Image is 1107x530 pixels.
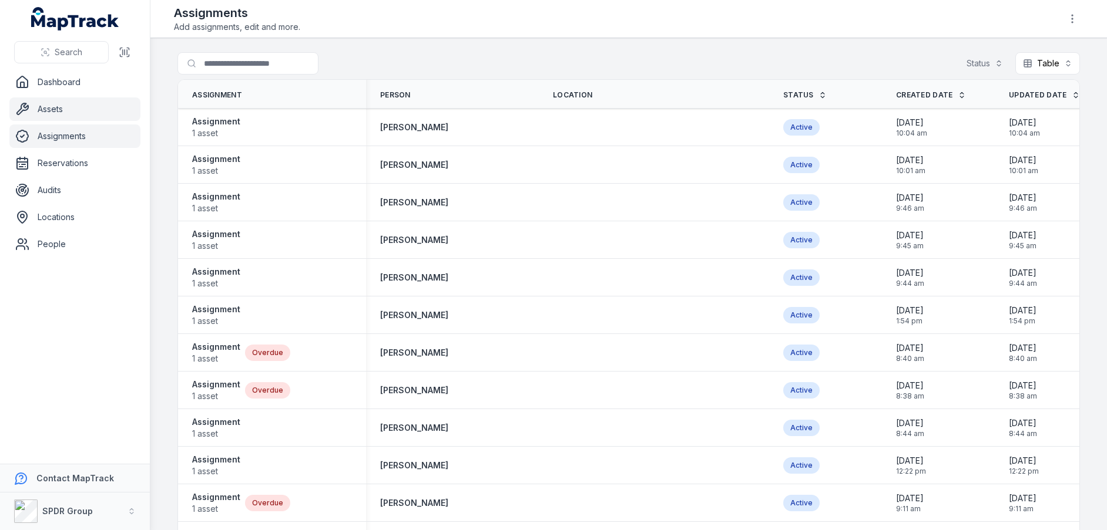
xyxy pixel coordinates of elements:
[380,90,411,100] span: Person
[192,153,240,165] strong: Assignment
[783,382,820,399] div: Active
[9,70,140,94] a: Dashboard
[192,266,240,278] strong: Assignment
[896,316,924,326] span: 1:54 pm
[896,267,924,288] time: 20/08/2025, 9:44:29 am
[1009,279,1037,288] span: 9:44 am
[380,121,448,133] a: [PERSON_NAME]
[192,116,240,127] strong: Assignment
[192,303,240,327] a: Assignment1 asset
[783,457,820,474] div: Active
[783,269,820,286] div: Active
[896,417,924,438] time: 15/05/2025, 8:44:14 am
[1009,241,1036,251] span: 9:45 am
[896,229,924,241] span: [DATE]
[192,379,240,390] strong: Assignment
[192,454,240,477] a: Assignment1 asset
[192,390,240,402] span: 1 asset
[192,341,240,364] a: Assignment1 asset
[1009,417,1037,438] time: 15/05/2025, 8:44:14 am
[896,204,924,213] span: 9:46 am
[896,380,924,391] span: [DATE]
[1009,154,1038,166] span: [DATE]
[1009,391,1037,401] span: 8:38 am
[1009,467,1039,476] span: 12:22 pm
[380,234,448,246] strong: [PERSON_NAME]
[1009,455,1039,467] span: [DATE]
[192,228,240,252] a: Assignment1 asset
[783,232,820,248] div: Active
[896,154,925,175] time: 20/08/2025, 10:01:23 am
[896,90,953,100] span: Created Date
[380,197,448,208] a: [PERSON_NAME]
[192,240,240,252] span: 1 asset
[192,491,240,503] strong: Assignment
[9,205,140,229] a: Locations
[192,416,240,440] a: Assignment1 asset
[1009,380,1037,401] time: 29/05/2025, 8:38:43 am
[896,455,926,476] time: 28/04/2025, 12:22:31 pm
[1009,166,1038,175] span: 10:01 am
[783,420,820,436] div: Active
[1009,117,1040,129] span: [DATE]
[380,159,448,171] a: [PERSON_NAME]
[9,97,140,121] a: Assets
[1009,192,1037,213] time: 20/08/2025, 9:46:59 am
[1009,305,1036,316] span: [DATE]
[1015,52,1080,75] button: Table
[192,315,240,327] span: 1 asset
[36,473,114,483] strong: Contact MapTrack
[896,241,924,251] span: 9:45 am
[174,21,300,33] span: Add assignments, edit and more.
[380,384,448,396] a: [PERSON_NAME]
[896,129,927,138] span: 10:04 am
[896,90,966,100] a: Created Date
[192,491,240,515] a: Assignment1 asset
[896,467,926,476] span: 12:22 pm
[1009,316,1036,326] span: 1:54 pm
[192,228,240,240] strong: Assignment
[192,90,242,100] span: Assignment
[192,353,240,364] span: 1 asset
[783,307,820,323] div: Active
[192,428,240,440] span: 1 asset
[380,309,448,321] a: [PERSON_NAME]
[896,166,925,175] span: 10:01 am
[896,354,924,363] span: 8:40 am
[9,232,140,256] a: People
[1009,267,1037,279] span: [DATE]
[1009,129,1040,138] span: 10:04 am
[380,272,448,283] a: [PERSON_NAME]
[783,495,820,511] div: Active
[192,303,240,315] strong: Assignment
[192,278,240,289] span: 1 asset
[896,391,924,401] span: 8:38 am
[1009,305,1036,326] time: 01/07/2025, 1:54:33 pm
[55,46,82,58] span: Search
[192,266,240,289] a: Assignment1 asset
[896,492,924,514] time: 08/04/2025, 9:11:13 am
[192,165,240,177] span: 1 asset
[1009,204,1037,213] span: 9:46 am
[380,497,448,509] a: [PERSON_NAME]
[192,416,240,428] strong: Assignment
[245,495,290,511] div: Overdue
[896,305,924,326] time: 01/07/2025, 1:54:33 pm
[192,341,240,353] strong: Assignment
[1009,380,1037,391] span: [DATE]
[192,503,240,515] span: 1 asset
[896,342,924,363] time: 29/05/2025, 8:40:46 am
[1009,492,1036,514] time: 08/04/2025, 9:11:13 am
[14,41,109,63] button: Search
[1009,354,1037,363] span: 8:40 am
[1009,342,1037,354] span: [DATE]
[896,504,924,514] span: 9:11 am
[9,151,140,175] a: Reservations
[896,305,924,316] span: [DATE]
[896,279,924,288] span: 9:44 am
[896,417,924,429] span: [DATE]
